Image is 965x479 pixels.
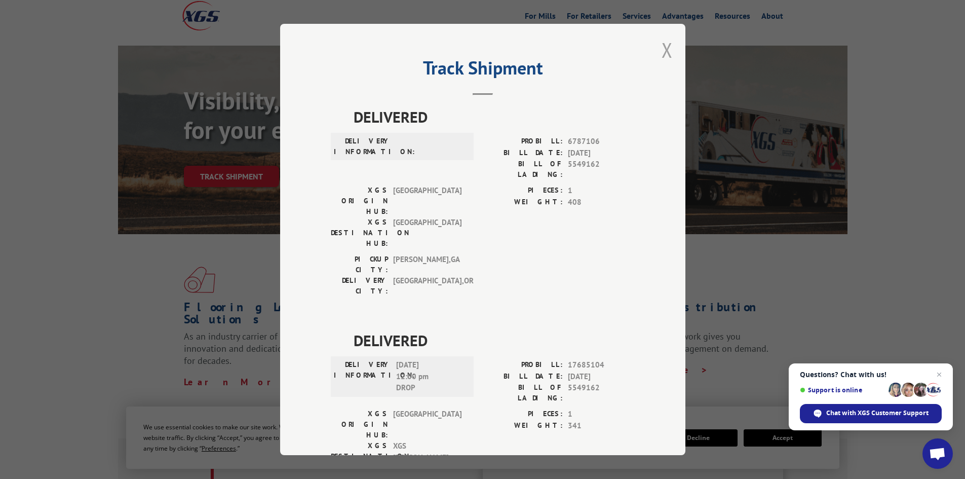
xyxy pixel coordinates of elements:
[826,409,929,418] span: Chat with XGS Customer Support
[800,371,942,379] span: Questions? Chat with us!
[568,420,635,432] span: 341
[393,217,461,249] span: [GEOGRAPHIC_DATA]
[568,409,635,420] span: 1
[331,185,388,217] label: XGS ORIGIN HUB:
[483,382,563,403] label: BILL OF LADING:
[334,136,391,157] label: DELIVERY INFORMATION:
[483,420,563,432] label: WEIGHT:
[331,275,388,297] label: DELIVERY CITY:
[568,148,635,159] span: [DATE]
[483,185,563,197] label: PIECES:
[483,359,563,371] label: PROBILL:
[331,254,388,275] label: PICKUP CITY:
[662,36,673,63] button: Close modal
[922,438,953,469] div: Open chat
[393,254,461,275] span: [PERSON_NAME] , GA
[354,329,635,352] span: DELIVERED
[393,275,461,297] span: [GEOGRAPHIC_DATA] , OR
[354,105,635,128] span: DELIVERED
[334,359,391,394] label: DELIVERY INFORMATION:
[800,386,885,394] span: Support is online
[568,159,635,180] span: 5549162
[393,440,461,475] span: XGS [PERSON_NAME] MN
[331,409,388,440] label: XGS ORIGIN HUB:
[483,159,563,180] label: BILL OF LADING:
[568,382,635,403] span: 5549162
[483,148,563,159] label: BILL DATE:
[331,217,388,249] label: XGS DESTINATION HUB:
[393,409,461,440] span: [GEOGRAPHIC_DATA]
[568,197,635,208] span: 408
[568,185,635,197] span: 1
[483,371,563,383] label: BILL DATE:
[483,197,563,208] label: WEIGHT:
[331,61,635,80] h2: Track Shipment
[568,359,635,371] span: 17685104
[483,409,563,420] label: PIECES:
[331,440,388,475] label: XGS DESTINATION HUB:
[396,359,465,394] span: [DATE] 12:00 pm DROP
[568,136,635,148] span: 6787106
[568,371,635,383] span: [DATE]
[800,404,942,423] div: Chat with XGS Customer Support
[933,369,945,381] span: Close chat
[483,136,563,148] label: PROBILL:
[393,185,461,217] span: [GEOGRAPHIC_DATA]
